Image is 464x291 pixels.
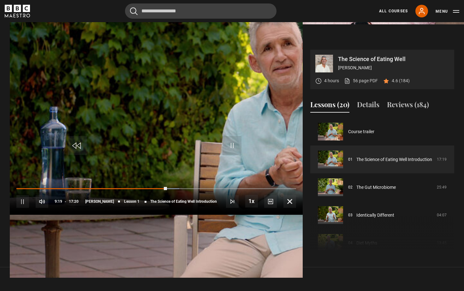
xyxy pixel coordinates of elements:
a: Course trailer [348,128,374,135]
p: [PERSON_NAME] [338,65,449,71]
span: Lesson 1 [124,200,140,203]
span: The Science of Eating Well Introduction [150,200,217,203]
input: Search [125,3,277,19]
a: The Science of Eating Well Introduction [356,156,432,163]
a: All Courses [379,8,408,14]
svg: BBC Maestro [5,5,30,17]
a: The Gut Microbiome [356,184,396,191]
span: 9:19 [55,196,62,207]
p: The Science of Eating Well [338,56,449,62]
button: Mute [36,195,48,208]
span: - [65,199,66,204]
p: 4 hours [324,77,339,84]
button: Next Lesson [226,195,239,208]
button: Captions [264,195,277,208]
p: 4.6 (184) [392,77,410,84]
a: Identically Different [356,212,394,219]
span: 17:20 [69,196,79,207]
button: Pause [16,195,29,208]
button: Details [357,99,379,113]
a: 56 page PDF [344,77,378,84]
button: Toggle navigation [436,8,459,15]
button: Playback Rate [245,195,258,207]
button: Fullscreen [283,195,296,208]
div: Progress Bar [16,188,296,189]
span: [PERSON_NAME] [85,200,114,203]
video-js: Video Player [10,50,303,215]
button: Submit the search query [130,7,138,15]
button: Reviews (184) [387,99,429,113]
button: Lessons (20) [310,99,349,113]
